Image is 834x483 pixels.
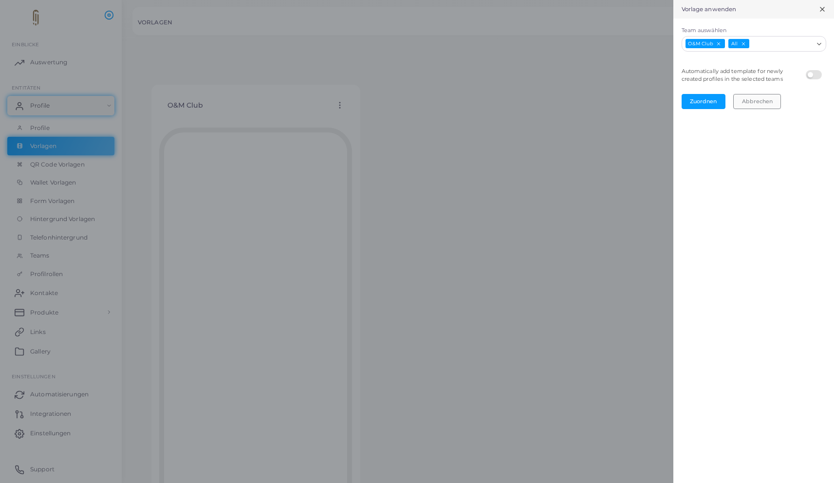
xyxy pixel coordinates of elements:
legend: Automatically add template for newly created profiles in the selected teams [679,65,804,86]
label: Team auswählen [682,27,826,35]
span: O&M Club [686,39,725,48]
button: Zuordnen [682,94,725,109]
div: Search for option [682,36,826,52]
button: Deselect O&M Club [715,40,722,47]
span: All [728,39,749,48]
button: Abbrechen [733,94,781,109]
input: Search for option [750,38,813,49]
button: Deselect All [740,40,747,47]
h5: Vorlage anwenden [682,6,737,13]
